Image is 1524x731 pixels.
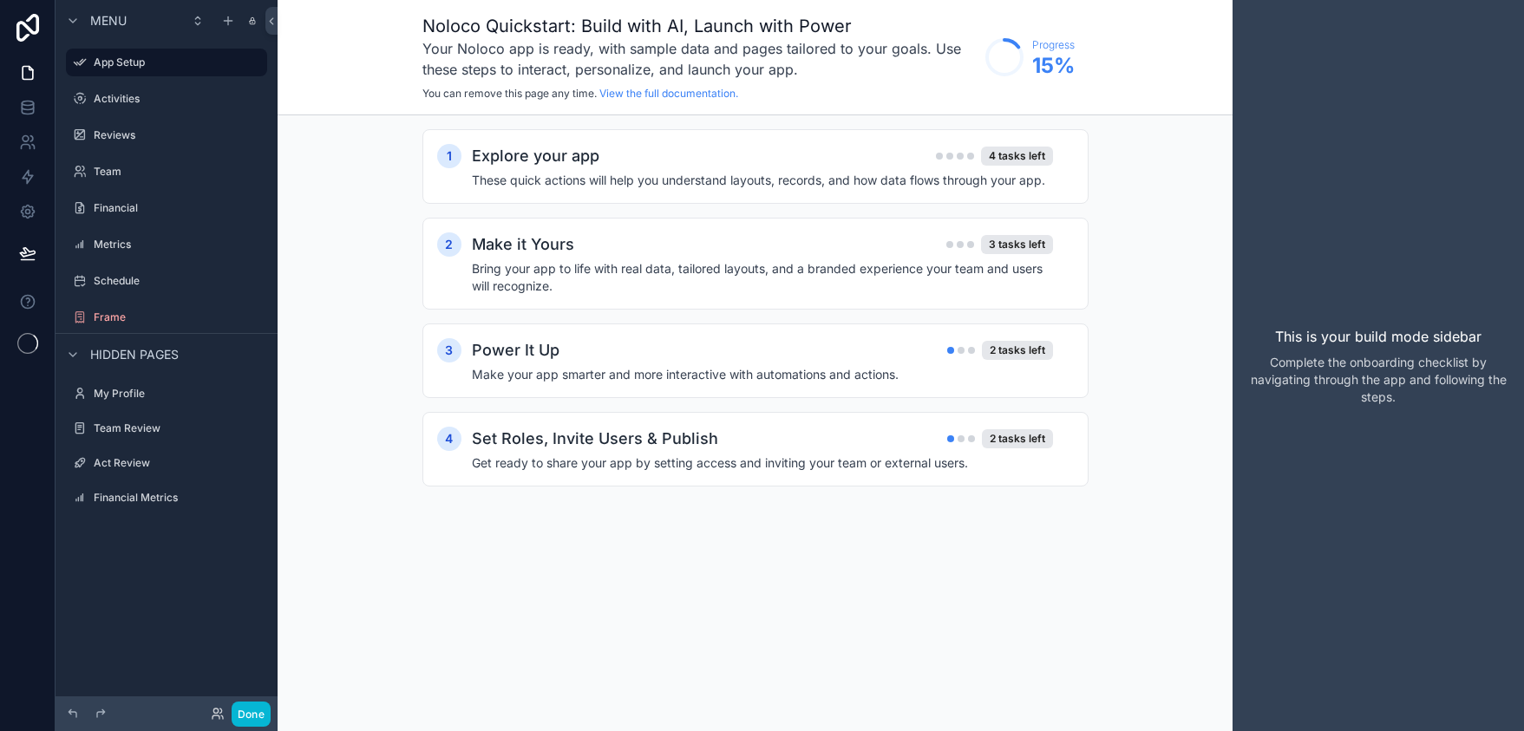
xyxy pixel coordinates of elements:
a: Financial Metrics [66,484,267,512]
label: Financial Metrics [94,491,264,505]
a: Financial [66,194,267,222]
label: Activities [94,92,264,106]
a: Metrics [66,231,267,258]
label: Financial [94,201,264,215]
a: Reviews [66,121,267,149]
label: App Setup [94,55,257,69]
a: Team [66,158,267,186]
label: Team [94,165,264,179]
span: Progress [1032,38,1075,52]
button: Done [232,702,271,727]
span: You can remove this page any time. [422,87,597,100]
h1: Noloco Quickstart: Build with AI, Launch with Power [422,14,977,38]
p: Complete the onboarding checklist by navigating through the app and following the steps. [1246,354,1510,406]
label: My Profile [94,387,264,401]
label: Frame [94,310,264,324]
p: This is your build mode sidebar [1275,326,1481,347]
label: Act Review [94,456,264,470]
a: Activities [66,85,267,113]
a: My Profile [66,380,267,408]
a: Act Review [66,449,267,477]
label: Team Review [94,421,264,435]
a: Frame [66,303,267,331]
span: Menu [90,12,127,29]
label: Schedule [94,274,264,288]
span: Hidden pages [90,346,179,363]
a: Team Review [66,414,267,442]
label: Reviews [94,128,264,142]
a: Schedule [66,267,267,295]
h3: Your Noloco app is ready, with sample data and pages tailored to your goals. Use these steps to i... [422,38,977,80]
a: App Setup [66,49,267,76]
a: View the full documentation. [599,87,738,100]
span: 15 % [1032,52,1075,80]
label: Metrics [94,238,264,251]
